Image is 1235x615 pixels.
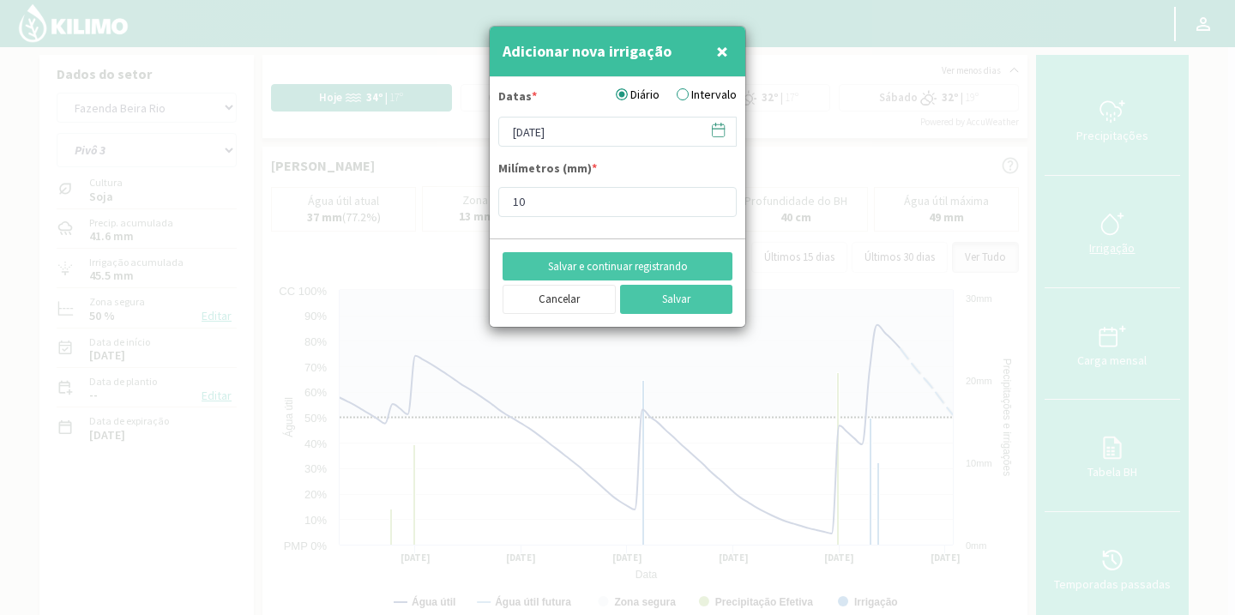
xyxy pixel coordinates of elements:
button: Cancelar [503,285,616,314]
label: Intervalo [677,86,737,104]
label: Diário [616,86,660,104]
span: × [716,37,728,65]
label: Milímetros (mm) [498,160,597,182]
label: Datas [498,87,537,110]
h4: Adicionar nova irrigação [503,39,672,63]
button: Close [712,34,732,69]
button: Salvar [620,285,733,314]
button: Salvar e continuar registrando [503,252,732,281]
